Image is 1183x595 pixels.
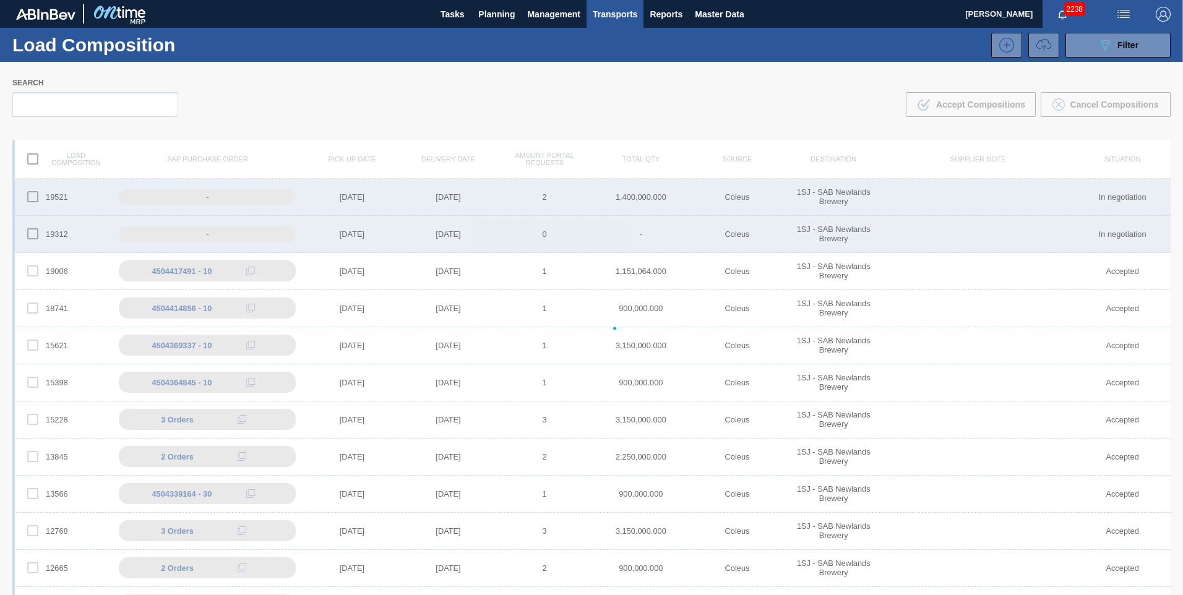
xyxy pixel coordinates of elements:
button: Filter [1065,33,1171,58]
img: Logout [1156,7,1171,22]
span: 2238 [1064,2,1085,16]
img: userActions [1116,7,1131,22]
button: Notifications [1043,6,1082,23]
span: Transports [593,7,637,22]
div: New Load Composition [985,33,1022,58]
button: UploadTransport Information [1028,33,1059,58]
span: Reports [650,7,682,22]
div: Request volume [1022,33,1059,58]
span: Management [527,7,580,22]
img: TNhmsLtSVTkK8tSr43FrP2fwEKptu5GPRR3wAAAABJRU5ErkJggg== [16,9,75,20]
h1: Load Composition [12,38,217,52]
span: Planning [478,7,515,22]
span: Master Data [695,7,744,22]
span: Tasks [439,7,466,22]
span: Filter [1117,40,1138,50]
